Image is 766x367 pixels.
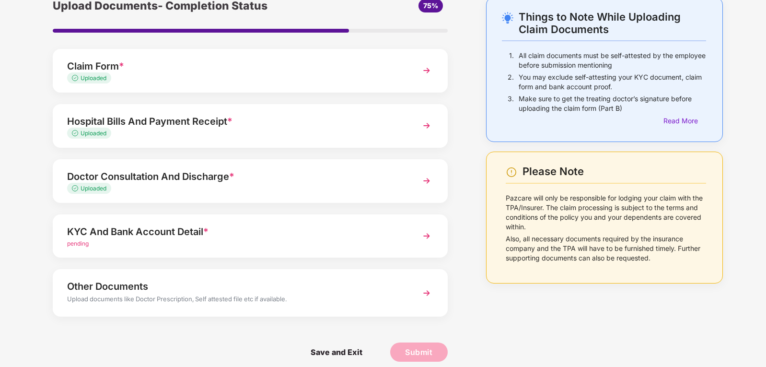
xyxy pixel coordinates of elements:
[67,240,89,247] span: pending
[519,72,706,92] p: You may exclude self-attesting your KYC document, claim form and bank account proof.
[519,51,706,70] p: All claim documents must be self-attested by the employee before submission mentioning
[418,172,435,189] img: svg+xml;base64,PHN2ZyBpZD0iTmV4dCIgeG1sbnM9Imh0dHA6Ly93d3cudzMub3JnLzIwMDAvc3ZnIiB3aWR0aD0iMzYiIG...
[418,117,435,134] img: svg+xml;base64,PHN2ZyBpZD0iTmV4dCIgeG1sbnM9Imh0dHA6Ly93d3cudzMub3JnLzIwMDAvc3ZnIiB3aWR0aD0iMzYiIG...
[67,169,403,184] div: Doctor Consultation And Discharge
[72,75,81,81] img: svg+xml;base64,PHN2ZyB4bWxucz0iaHR0cDovL3d3dy53My5vcmcvMjAwMC9zdmciIHdpZHRoPSIxMy4zMzMiIGhlaWdodD...
[506,166,517,178] img: svg+xml;base64,PHN2ZyBpZD0iV2FybmluZ18tXzI0eDI0IiBkYXRhLW5hbWU9Ildhcm5pbmcgLSAyNHgyNCIgeG1sbnM9Im...
[522,165,706,178] div: Please Note
[67,224,403,239] div: KYC And Bank Account Detail
[72,130,81,136] img: svg+xml;base64,PHN2ZyB4bWxucz0iaHR0cDovL3d3dy53My5vcmcvMjAwMC9zdmciIHdpZHRoPSIxMy4zMzMiIGhlaWdodD...
[67,279,403,294] div: Other Documents
[81,185,106,192] span: Uploaded
[508,72,514,92] p: 2.
[509,51,514,70] p: 1.
[67,59,403,74] div: Claim Form
[418,284,435,302] img: svg+xml;base64,PHN2ZyBpZD0iTmV4dCIgeG1sbnM9Imh0dHA6Ly93d3cudzMub3JnLzIwMDAvc3ZnIiB3aWR0aD0iMzYiIG...
[67,294,403,307] div: Upload documents like Doctor Prescription, Self attested file etc if available.
[81,74,106,82] span: Uploaded
[508,94,514,113] p: 3.
[81,130,106,137] span: Uploaded
[301,343,372,362] span: Save and Exit
[663,116,706,126] div: Read More
[423,1,438,10] span: 75%
[506,193,706,232] p: Pazcare will only be responsible for lodging your claim with the TPA/Insurer. The claim processin...
[390,343,448,362] button: Submit
[506,234,706,263] p: Also, all necessary documents required by the insurance company and the TPA will have to be furni...
[418,62,435,79] img: svg+xml;base64,PHN2ZyBpZD0iTmV4dCIgeG1sbnM9Imh0dHA6Ly93d3cudzMub3JnLzIwMDAvc3ZnIiB3aWR0aD0iMzYiIG...
[502,12,513,24] img: svg+xml;base64,PHN2ZyB4bWxucz0iaHR0cDovL3d3dy53My5vcmcvMjAwMC9zdmciIHdpZHRoPSIyNC4wOTMiIGhlaWdodD...
[418,227,435,245] img: svg+xml;base64,PHN2ZyBpZD0iTmV4dCIgeG1sbnM9Imh0dHA6Ly93d3cudzMub3JnLzIwMDAvc3ZnIiB3aWR0aD0iMzYiIG...
[67,114,403,129] div: Hospital Bills And Payment Receipt
[519,11,706,36] div: Things to Note While Uploading Claim Documents
[72,185,81,191] img: svg+xml;base64,PHN2ZyB4bWxucz0iaHR0cDovL3d3dy53My5vcmcvMjAwMC9zdmciIHdpZHRoPSIxMy4zMzMiIGhlaWdodD...
[519,94,706,113] p: Make sure to get the treating doctor’s signature before uploading the claim form (Part B)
